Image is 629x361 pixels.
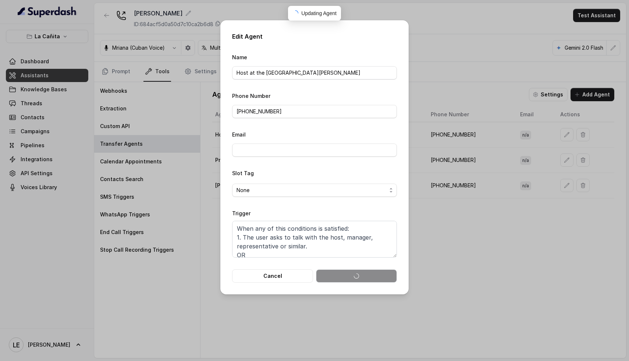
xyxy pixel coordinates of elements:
[301,10,337,16] span: Updating Agent
[232,131,246,138] label: Email
[232,93,270,99] label: Phone Number
[232,54,247,60] label: Name
[232,221,397,258] textarea: When any of this conditions is satisfied: 1. The user asks to talk with the host, manager, repres...
[232,269,313,283] button: Cancel
[292,10,298,16] span: loading
[237,186,387,195] span: None
[232,32,397,41] h2: Edit Agent
[232,210,250,216] label: Trigger
[232,184,397,197] button: None
[232,170,254,176] label: Slot Tag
